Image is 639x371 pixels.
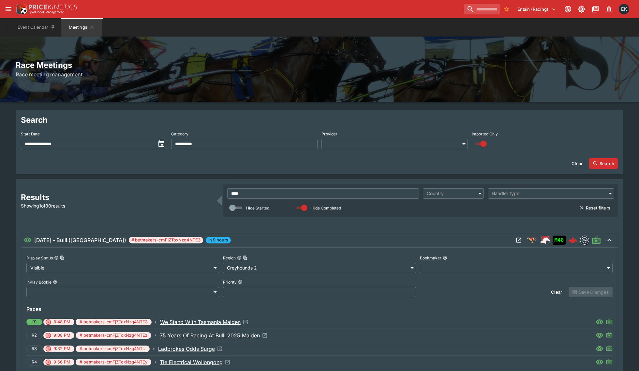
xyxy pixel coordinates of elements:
[596,345,603,353] svg: Visible
[492,190,604,197] div: Handler type
[596,358,603,366] svg: Visible
[527,235,537,245] img: greyhound_racing.png
[420,255,441,261] p: Bookmaker
[596,318,603,326] svg: Visible
[28,346,40,352] span: R3
[26,279,52,285] p: InPlay Bookie
[26,255,53,261] p: Display Status
[21,202,213,209] p: Showing 1 of 80 results
[129,237,203,243] span: # betmakers-cmFjZToxNzg4NTE3
[443,255,447,260] button: Bookmaker
[576,3,587,15] button: Toggle light/dark mode
[160,358,223,366] p: Tle Electrical Wollongong
[464,4,500,14] input: search
[606,358,613,365] svg: Live
[76,346,150,352] span: # betmakers-cmFjZToxNzg4NTIz
[617,2,631,16] button: Emily Kim
[311,205,341,211] p: Hide Completed
[28,332,40,339] span: R2
[540,235,550,245] img: racing.png
[575,203,614,213] button: Reset filters
[246,205,269,211] p: Hide Started
[580,236,589,245] div: betmakers
[50,359,74,365] span: 9:56 PM
[16,60,623,70] h2: Race Meetings
[28,359,40,365] span: R4
[603,3,615,15] button: Notifications
[50,346,74,352] span: 9:32 PM
[160,358,230,366] a: Open Event
[501,4,512,14] button: No Bookmarks
[28,319,40,325] span: R1
[76,332,151,339] span: # betmakers-cmFjZToxNzg4NTEz
[580,236,589,244] img: betmakers.png
[206,237,231,243] span: in 9 hours
[53,280,57,284] button: InPlay Bookie
[160,332,268,339] a: Open Event
[606,318,613,325] svg: Live
[158,345,223,353] a: Open Event
[527,235,537,245] div: greyhound_racing
[321,131,337,137] p: Provider
[592,236,601,245] svg: Live
[238,280,243,284] button: Priority
[243,255,247,260] button: Copy To Clipboard
[513,4,560,14] button: Select Tenant
[76,319,152,325] span: # betmakers-cmFjZToxNzg4NTE3
[26,263,219,273] div: Visible
[14,3,27,16] img: PriceKinetics Logo
[24,236,32,244] svg: Visible
[26,305,613,313] h6: Races
[21,131,40,137] p: Start Date
[3,3,14,15] button: open drawer
[237,255,242,260] button: RegionCopy To Clipboard
[29,5,77,9] img: PriceKinetics
[156,138,167,150] button: toggle date time picker
[223,255,236,261] p: Region
[606,332,613,338] svg: Live
[223,263,416,273] div: Greyhounds 2
[76,359,151,365] span: # betmakers-cmFjZToxNzg4NTEy
[160,318,241,326] p: We Stand With Tasmania Maiden
[547,287,566,297] button: Clear
[61,18,102,37] button: Meetings
[160,318,248,326] a: Open Event
[553,236,566,245] div: Imported to Jetbet as OPEN
[50,319,74,325] span: 8:48 PM
[171,131,188,137] p: Category
[427,190,474,197] div: Country
[14,18,59,37] button: Event Calendar
[589,158,618,169] button: Search
[540,235,550,245] div: ParallelRacing Handler
[50,332,74,339] span: 9:08 PM
[34,236,126,244] h6: [DATE] - Bulli ([GEOGRAPHIC_DATA])
[606,345,613,351] svg: Live
[596,332,603,339] svg: Visible
[54,255,59,260] button: Display StatusCopy To Clipboard
[513,235,524,245] button: Open Meeting
[158,345,215,353] p: Ladbrokes Odds Surge
[16,70,623,78] h6: Race meeting management.
[562,3,574,15] button: Connected to PK
[29,11,64,14] img: Sportsbook Management
[472,131,498,137] p: Imported Only
[568,236,577,245] img: logo-cerberus--red.svg
[21,115,618,125] h2: Search
[223,279,237,285] p: Priority
[160,332,260,339] p: 75 Years Of Racing At Bulli 2025 Maiden
[60,255,65,260] button: Copy To Clipboard
[619,4,629,14] div: Emily Kim
[21,192,213,202] h2: Results
[568,158,587,169] button: Clear
[589,3,601,15] button: Documentation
